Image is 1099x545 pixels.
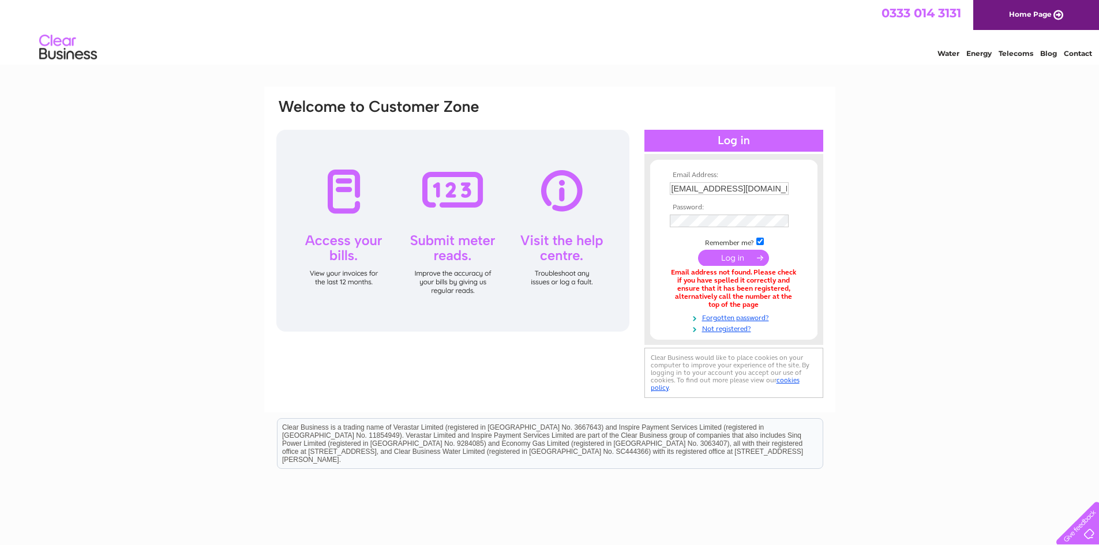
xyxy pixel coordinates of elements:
th: Password: [667,204,801,212]
a: Forgotten password? [670,311,801,322]
a: Contact [1064,49,1092,58]
a: 0333 014 3131 [882,6,961,20]
a: Water [937,49,959,58]
td: Remember me? [667,236,801,247]
a: Not registered? [670,322,801,333]
div: Email address not found. Please check if you have spelled it correctly and ensure that it has bee... [670,269,798,309]
a: Blog [1040,49,1057,58]
img: logo.png [39,30,97,65]
th: Email Address: [667,171,801,179]
a: Telecoms [999,49,1033,58]
a: cookies policy [651,376,800,392]
input: Submit [698,250,769,266]
a: Energy [966,49,992,58]
div: Clear Business would like to place cookies on your computer to improve your experience of the sit... [644,348,823,398]
div: Clear Business is a trading name of Verastar Limited (registered in [GEOGRAPHIC_DATA] No. 3667643... [277,6,823,56]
